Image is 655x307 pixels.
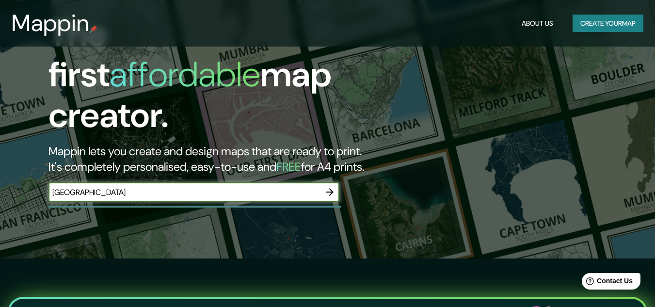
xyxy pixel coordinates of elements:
h5: FREE [276,159,301,174]
h3: Mappin [12,10,90,37]
img: mappin-pin [90,25,97,33]
h2: Mappin lets you create and design maps that are ready to print. It's completely personalised, eas... [48,144,376,175]
button: Create yourmap [573,15,643,32]
h1: The first map creator. [48,14,376,144]
iframe: Help widget launcher [569,269,644,296]
h1: affordable [110,52,260,97]
button: About Us [518,15,557,32]
input: Choose your favourite place [48,187,320,198]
